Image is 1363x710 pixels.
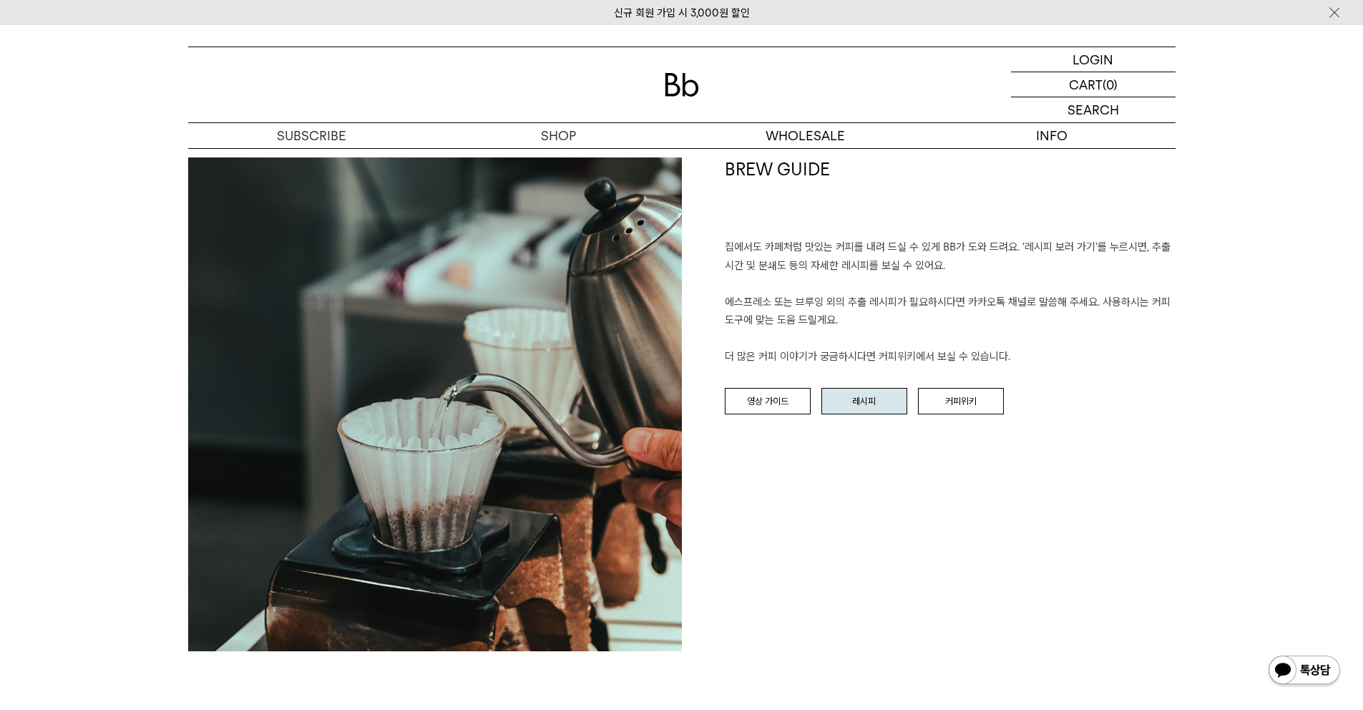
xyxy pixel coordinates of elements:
[725,157,1176,239] h1: BREW GUIDE
[188,123,435,148] a: SUBSCRIBE
[1267,654,1342,689] img: 카카오톡 채널 1:1 채팅 버튼
[614,6,750,19] a: 신규 회원 가입 시 3,000원 할인
[1073,47,1113,72] p: LOGIN
[682,123,929,148] p: WHOLESALE
[435,123,682,148] a: SHOP
[1069,72,1103,97] p: CART
[725,238,1176,366] p: 집에서도 카페처럼 맛있는 커피를 내려 드실 ﻿수 있게 BB가 도와 드려요. '레시피 보러 가기'를 누르시면, 추출 시간 및 분쇄도 등의 자세한 레시피를 보실 수 있어요. 에스...
[725,388,811,415] a: 영상 가이드
[918,388,1004,415] a: 커피위키
[1103,72,1118,97] p: (0)
[188,157,682,651] img: a9080350f8f7d047e248a4ae6390d20f_164426.jpg
[1011,72,1176,97] a: CART (0)
[929,123,1176,148] p: INFO
[821,388,907,415] a: 레시피
[1011,47,1176,72] a: LOGIN
[1068,97,1119,122] p: SEARCH
[665,73,699,97] img: 로고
